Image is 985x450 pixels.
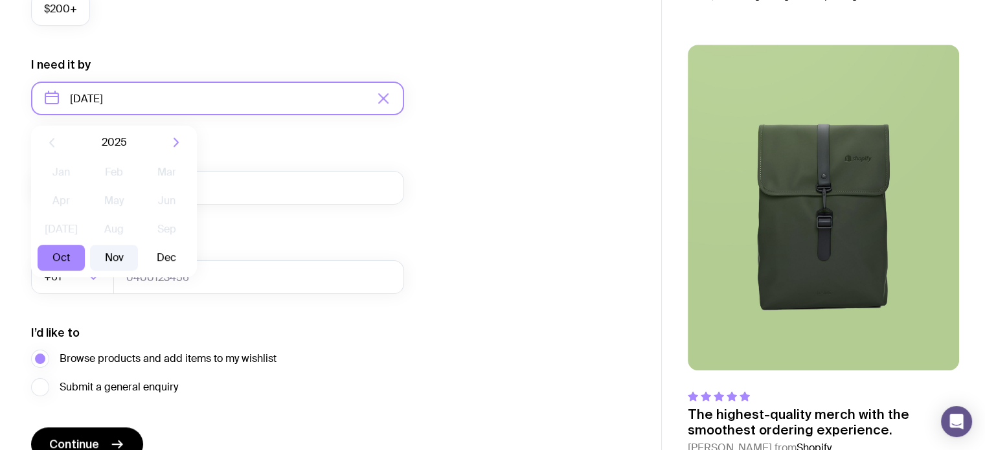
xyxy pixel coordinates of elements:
button: Aug [90,216,137,242]
input: Select a target date [31,82,404,115]
button: Jan [38,159,85,185]
span: 2025 [102,135,127,150]
button: Feb [90,159,137,185]
button: [DATE] [38,216,85,242]
span: Browse products and add items to my wishlist [60,351,277,366]
button: Sep [143,216,190,242]
div: Open Intercom Messenger [941,406,972,437]
div: Search for option [31,260,114,294]
input: you@email.com [31,171,404,205]
label: I’d like to [31,325,80,341]
span: +61 [44,260,64,294]
button: Jun [143,188,190,214]
button: Nov [90,245,137,271]
p: The highest-quality merch with the smoothest ordering experience. [688,407,959,438]
button: Oct [38,245,85,271]
label: I need it by [31,57,91,73]
button: Mar [143,159,190,185]
button: Apr [38,188,85,214]
button: May [90,188,137,214]
input: Search for option [64,260,84,294]
span: Submit a general enquiry [60,379,178,395]
button: Dec [143,245,190,271]
input: 0400123456 [113,260,404,294]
